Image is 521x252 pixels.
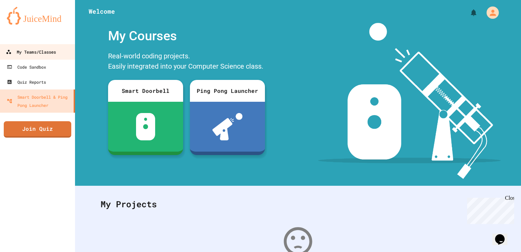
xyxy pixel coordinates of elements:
[464,195,514,224] iframe: chat widget
[105,49,268,75] div: Real-world coding projects. Easily integrated into your Computer Science class.
[318,23,501,179] img: banner-image-my-projects.png
[492,225,514,245] iframe: chat widget
[7,78,46,86] div: Quiz Reports
[190,80,265,102] div: Ping Pong Launcher
[7,7,68,25] img: logo-orange.svg
[4,121,71,138] a: Join Quiz
[94,191,502,218] div: My Projects
[3,3,47,43] div: Chat with us now!Close
[136,113,155,140] img: sdb-white.svg
[108,80,183,102] div: Smart Doorbell
[212,113,243,140] img: ppl-with-ball.png
[457,7,479,18] div: My Notifications
[6,48,56,56] div: My Teams/Classes
[479,5,501,20] div: My Account
[7,93,71,109] div: Smart Doorbell & Ping Pong Launcher
[105,23,268,49] div: My Courses
[7,63,46,71] div: Code Sandbox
